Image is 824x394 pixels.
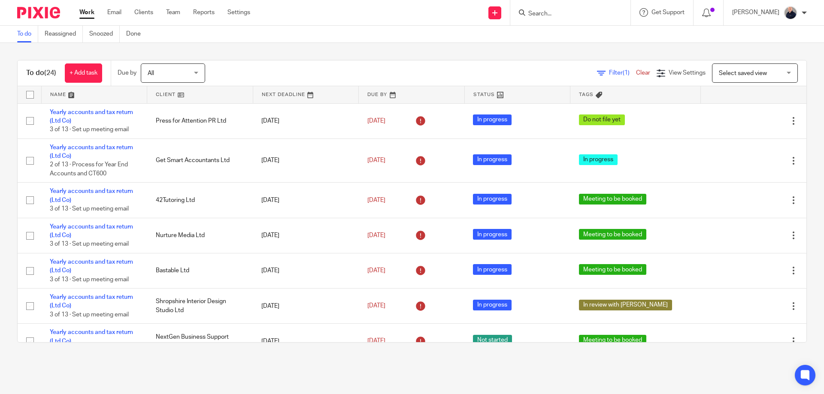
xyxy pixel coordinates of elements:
[473,335,512,346] span: Not started
[623,70,630,76] span: (1)
[579,114,625,125] span: Do not file yet
[50,277,129,283] span: 3 of 13 · Set up meeting email
[45,26,83,42] a: Reassigned
[636,70,650,76] a: Clear
[50,162,128,177] span: 2 of 13 · Process for Year End Accounts and CT600
[79,8,94,17] a: Work
[579,264,646,275] span: Meeting to be booked
[50,206,129,212] span: 3 of 13 · Set up meeting email
[26,69,56,78] h1: To do
[50,224,133,238] a: Yearly accounts and tax return (Ltd Co)
[579,300,672,310] span: In review with [PERSON_NAME]
[134,8,153,17] a: Clients
[579,229,646,240] span: Meeting to be booked
[17,7,60,18] img: Pixie
[50,312,129,318] span: 3 of 13 · Set up meeting email
[367,157,385,163] span: [DATE]
[50,241,129,247] span: 3 of 13 · Set up meeting email
[50,329,133,344] a: Yearly accounts and tax return (Ltd Co)
[147,183,253,218] td: 42Tutoring Ltd
[253,324,359,359] td: [DATE]
[367,118,385,124] span: [DATE]
[50,144,133,159] a: Yearly accounts and tax return (Ltd Co)
[367,303,385,309] span: [DATE]
[784,6,797,20] img: IMG_8745-0021-copy.jpg
[579,92,594,97] span: Tags
[473,264,512,275] span: In progress
[651,9,685,15] span: Get Support
[367,232,385,238] span: [DATE]
[147,138,253,183] td: Get Smart Accountants Ltd
[473,154,512,165] span: In progress
[473,229,512,240] span: In progress
[89,26,120,42] a: Snoozed
[50,294,133,309] a: Yearly accounts and tax return (Ltd Co)
[579,194,646,205] span: Meeting to be booked
[147,289,253,324] td: Shropshire Interior Design Studio Ltd
[719,70,767,76] span: Select saved view
[50,259,133,274] a: Yearly accounts and tax return (Ltd Co)
[44,69,56,76] span: (24)
[147,324,253,359] td: NextGen Business Support Services Ltd
[50,109,133,124] a: Yearly accounts and tax return (Ltd Co)
[253,138,359,183] td: [DATE]
[253,289,359,324] td: [DATE]
[732,8,779,17] p: [PERSON_NAME]
[193,8,215,17] a: Reports
[527,10,605,18] input: Search
[17,26,38,42] a: To do
[367,197,385,203] span: [DATE]
[50,126,129,132] span: 3 of 13 · Set up meeting email
[147,218,253,253] td: Nurture Media Ltd
[253,103,359,138] td: [DATE]
[107,8,121,17] a: Email
[50,188,133,203] a: Yearly accounts and tax return (Ltd Co)
[253,183,359,218] td: [DATE]
[166,8,180,17] a: Team
[147,253,253,288] td: Bastable Ltd
[579,154,618,165] span: In progress
[126,26,147,42] a: Done
[367,338,385,344] span: [DATE]
[579,335,646,346] span: Meeting to be booked
[473,114,512,125] span: In progress
[609,70,636,76] span: Filter
[473,194,512,205] span: In progress
[253,218,359,253] td: [DATE]
[473,300,512,310] span: In progress
[253,253,359,288] td: [DATE]
[65,63,102,83] a: + Add task
[367,268,385,274] span: [DATE]
[669,70,706,76] span: View Settings
[147,103,253,138] td: Press for Attention PR Ltd
[148,70,154,76] span: All
[118,69,136,77] p: Due by
[227,8,250,17] a: Settings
